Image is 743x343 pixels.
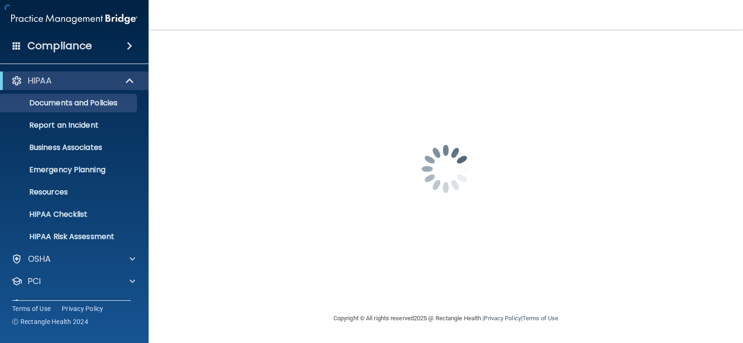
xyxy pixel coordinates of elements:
a: Terms of Use [12,304,51,313]
a: Privacy Policy [484,315,521,322]
p: Resources [6,188,133,197]
p: OSHA [28,253,51,265]
p: OfficeSafe University [28,298,116,309]
p: Report an Incident [6,121,133,130]
a: HIPAA [11,75,135,86]
a: OSHA [11,253,135,265]
p: HIPAA Risk Assessment [6,232,133,241]
iframe: Drift Widget Chat Controller [582,278,732,315]
span: Ⓒ Rectangle Health 2024 [12,317,88,326]
a: Privacy Policy [62,304,104,313]
a: Terms of Use [522,315,558,322]
h4: Compliance [27,39,92,52]
p: Documents and Policies [6,98,133,108]
img: PMB logo [11,10,137,28]
a: OfficeSafe University [11,298,135,309]
p: Business Associates [6,143,133,152]
div: Copyright © All rights reserved 2025 @ Rectangle Health | | [276,304,615,333]
p: HIPAA Checklist [6,210,133,219]
img: spinner.e123f6fc.gif [399,123,492,215]
p: Emergency Planning [6,165,133,175]
p: PCI [28,276,41,287]
p: HIPAA [28,75,52,86]
a: PCI [11,276,135,287]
